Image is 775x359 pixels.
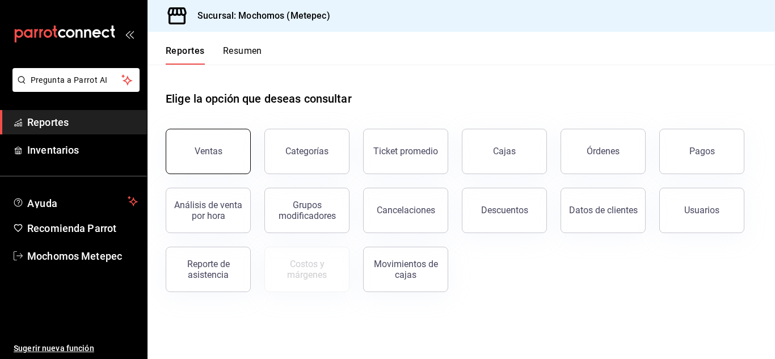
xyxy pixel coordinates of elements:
[363,129,448,174] button: Ticket promedio
[223,45,262,65] button: Resumen
[363,247,448,292] button: Movimientos de cajas
[462,188,547,233] button: Descuentos
[377,205,435,216] div: Cancelaciones
[561,129,646,174] button: Órdenes
[684,205,719,216] div: Usuarios
[264,129,349,174] button: Categorías
[31,74,122,86] span: Pregunta a Parrot AI
[173,200,243,221] div: Análisis de venta por hora
[689,146,715,157] div: Pagos
[363,188,448,233] button: Cancelaciones
[462,129,547,174] a: Cajas
[8,82,140,94] a: Pregunta a Parrot AI
[264,247,349,292] button: Contrata inventarios para ver este reporte
[493,145,516,158] div: Cajas
[166,45,205,65] button: Reportes
[370,259,441,280] div: Movimientos de cajas
[272,259,342,280] div: Costos y márgenes
[27,142,138,158] span: Inventarios
[166,90,352,107] h1: Elige la opción que deseas consultar
[125,29,134,39] button: open_drawer_menu
[27,115,138,130] span: Reportes
[27,248,138,264] span: Mochomos Metepec
[569,205,638,216] div: Datos de clientes
[27,195,123,208] span: Ayuda
[481,205,528,216] div: Descuentos
[373,146,438,157] div: Ticket promedio
[659,188,744,233] button: Usuarios
[12,68,140,92] button: Pregunta a Parrot AI
[264,188,349,233] button: Grupos modificadores
[659,129,744,174] button: Pagos
[27,221,138,236] span: Recomienda Parrot
[587,146,620,157] div: Órdenes
[166,188,251,233] button: Análisis de venta por hora
[173,259,243,280] div: Reporte de asistencia
[561,188,646,233] button: Datos de clientes
[188,9,330,23] h3: Sucursal: Mochomos (Metepec)
[166,129,251,174] button: Ventas
[272,200,342,221] div: Grupos modificadores
[195,146,222,157] div: Ventas
[166,247,251,292] button: Reporte de asistencia
[166,45,262,65] div: navigation tabs
[285,146,328,157] div: Categorías
[14,343,138,354] span: Sugerir nueva función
